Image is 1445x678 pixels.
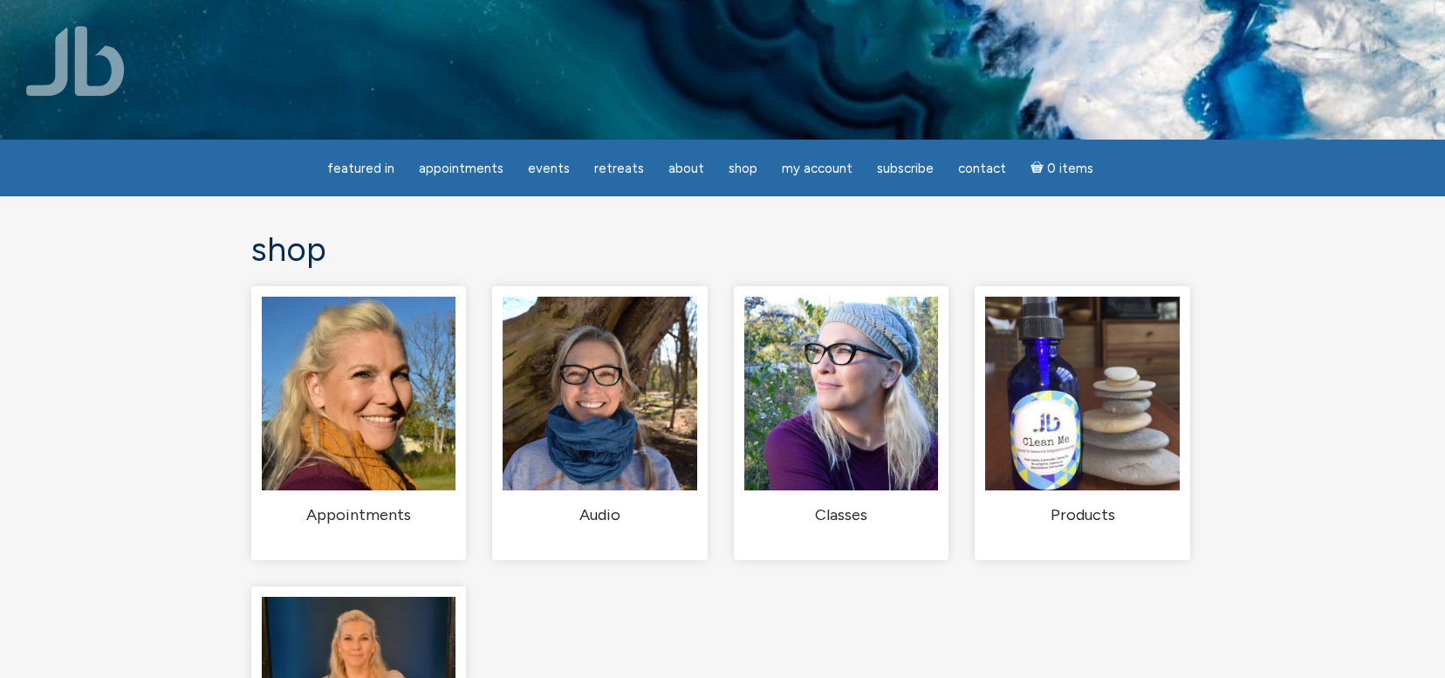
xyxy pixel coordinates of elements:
a: Appointments [408,152,514,186]
img: Appointments [262,297,455,490]
a: Cart0 items [1020,150,1104,186]
h2: Classes [744,505,938,526]
h2: Audio [503,505,696,526]
a: featured in [317,152,405,186]
span: About [668,161,704,176]
a: Retreats [584,152,654,186]
h2: Products [985,505,1179,526]
span: Shop [729,161,757,176]
img: Classes [744,297,938,490]
span: 0 items [1047,162,1093,175]
a: Subscribe [866,152,944,186]
a: Events [517,152,580,186]
a: Visit product category Products [985,297,1179,526]
a: My Account [771,152,863,186]
h1: Shop [251,231,1194,269]
img: Jamie Butler. The Everyday Medium [26,26,125,96]
span: Contact [958,161,1006,176]
a: Visit product category Classes [744,297,938,526]
img: Products [985,297,1179,490]
span: featured in [327,161,394,176]
a: Visit product category Appointments [262,297,455,526]
span: My Account [782,161,853,176]
img: Audio [503,297,696,490]
a: Visit product category Audio [503,297,696,526]
a: About [658,152,715,186]
a: Contact [948,152,1017,186]
i: Cart [1031,161,1047,176]
span: Retreats [594,161,644,176]
span: Events [528,161,570,176]
a: Shop [718,152,768,186]
span: Subscribe [877,161,934,176]
span: Appointments [419,161,503,176]
h2: Appointments [262,505,455,526]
